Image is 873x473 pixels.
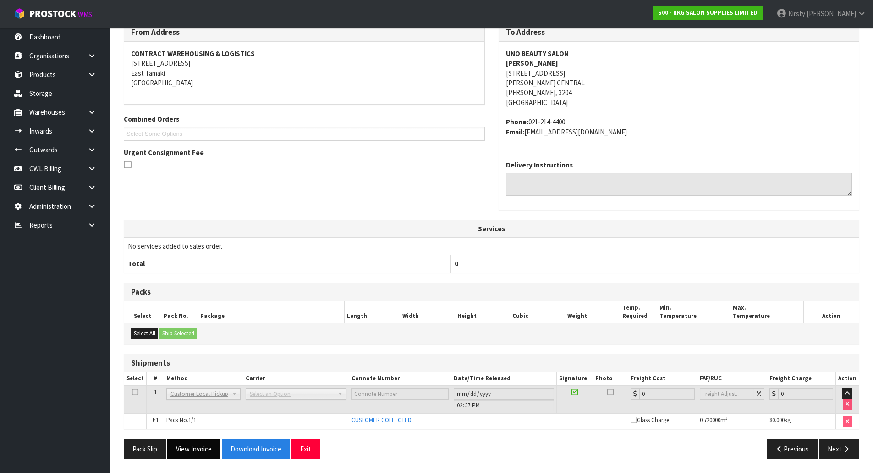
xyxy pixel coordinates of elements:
[291,439,320,459] button: Exit
[767,413,835,429] td: kg
[697,372,767,385] th: FAF/RUC
[124,16,859,466] span: Ship
[835,372,859,385] th: Action
[198,301,345,323] th: Package
[697,413,767,429] td: m
[131,49,255,58] strong: CONTRACT WAREHOUSING & LOGISTICS
[506,59,558,67] strong: [PERSON_NAME]
[164,372,243,385] th: Method
[124,114,179,124] label: Combined Orders
[556,372,593,385] th: Signature
[131,328,158,339] button: Select All
[506,117,852,137] address: 021-214-4400 [EMAIL_ADDRESS][DOMAIN_NAME]
[628,372,697,385] th: Freight Cost
[506,28,852,37] h3: To Address
[124,439,166,459] button: Pack Slip
[725,415,728,421] sup: 3
[506,49,852,108] address: [STREET_ADDRESS] [PERSON_NAME] CENTRAL [PERSON_NAME], 3204 [GEOGRAPHIC_DATA]
[788,9,805,18] span: Kirsty
[730,301,803,323] th: Max. Temperature
[345,301,400,323] th: Length
[161,301,198,323] th: Pack No.
[804,301,859,323] th: Action
[124,301,161,323] th: Select
[147,372,164,385] th: #
[700,388,754,400] input: Freight Adjustment
[188,416,196,424] span: 1/1
[506,49,569,58] strong: UNO BEAUTY SALON
[620,301,657,323] th: Temp. Required
[124,148,204,157] label: Urgent Consignment Fee
[131,359,852,367] h3: Shipments
[29,8,76,20] span: ProStock
[400,301,455,323] th: Width
[124,238,859,255] td: No services added to sales order.
[167,439,220,459] button: View Invoice
[658,9,758,17] strong: S00 - RKG SALON SUPPLIES LIMITED
[164,413,349,429] td: Pack No.
[250,389,334,400] span: Select an Option
[700,416,720,424] span: 0.720000
[349,372,451,385] th: Connote Number
[131,49,478,88] address: [STREET_ADDRESS] East Tamaki [GEOGRAPHIC_DATA]
[769,416,785,424] span: 80.000
[455,259,458,268] span: 0
[455,301,510,323] th: Height
[506,160,573,170] label: Delivery Instructions
[131,288,852,296] h3: Packs
[653,6,763,20] a: S00 - RKG SALON SUPPLIES LIMITED
[593,372,628,385] th: Photo
[131,28,478,37] h3: From Address
[351,388,449,400] input: Connote Number
[124,372,147,385] th: Select
[819,439,859,459] button: Next
[78,10,92,19] small: WMS
[351,416,412,424] span: CUSTOMER COLLECTED
[807,9,856,18] span: [PERSON_NAME]
[156,416,159,424] span: 1
[657,301,730,323] th: Min. Temperature
[631,416,669,424] span: Glass Charge
[154,388,157,396] span: 1
[124,255,450,273] th: Total
[159,328,197,339] button: Ship Selected
[451,372,557,385] th: Date/Time Released
[767,372,835,385] th: Freight Charge
[243,372,349,385] th: Carrier
[506,128,524,136] strong: email
[14,8,25,19] img: cube-alt.png
[124,220,859,238] th: Services
[506,117,528,126] strong: phone
[222,439,290,459] button: Download Invoice
[778,388,833,400] input: Freight Charge
[510,301,565,323] th: Cubic
[170,389,228,400] span: Customer Local Pickup
[767,439,818,459] button: Previous
[639,388,694,400] input: Freight Cost
[565,301,620,323] th: Weight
